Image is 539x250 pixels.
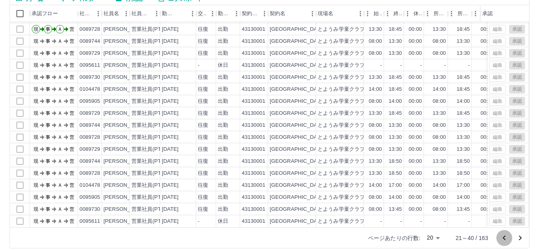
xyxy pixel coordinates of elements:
div: - [420,62,422,69]
div: 00:00 [481,26,494,33]
div: 43130001 [242,110,265,117]
div: 13:30 [433,170,446,177]
div: 承認フロー [32,5,58,22]
text: 営 [70,26,74,32]
div: [DATE] [162,122,179,129]
div: 0089728 [80,134,100,141]
div: 社員区分 [131,5,151,22]
div: 往復 [198,110,208,117]
div: 00:00 [409,158,422,165]
div: [DATE] [162,170,179,177]
div: 営業社員(PT契約) [131,182,173,189]
div: 08:00 [369,122,382,129]
div: 20 [424,232,443,244]
text: 事 [46,134,50,140]
div: 所定終業 [448,5,472,22]
div: 00:00 [481,122,494,129]
div: [DATE] [162,182,179,189]
div: 00:00 [409,170,422,177]
div: [PERSON_NAME] [103,38,147,45]
div: 所定終業 [457,5,470,22]
div: 休憩 [404,5,424,22]
div: 始業 [374,5,382,22]
div: - [468,62,470,69]
div: 13:30 [389,38,402,45]
button: 次のページへ [512,230,528,246]
div: 08:00 [433,122,446,129]
div: 13:30 [389,50,402,57]
text: 現 [34,62,38,68]
text: Ａ [58,38,62,44]
div: 43130001 [242,86,265,93]
div: 往復 [198,74,208,81]
text: 営 [70,86,74,92]
div: [PERSON_NAME] [103,86,147,93]
div: 往復 [198,86,208,93]
div: 00:00 [409,98,422,105]
div: 18:50 [457,158,470,165]
text: Ａ [58,110,62,116]
div: 承認 [481,5,522,22]
text: Ａ [58,146,62,152]
div: 社員名 [102,5,130,22]
text: Ａ [58,158,62,164]
div: 出勤 [218,146,228,153]
text: Ａ [58,134,62,140]
div: 13:30 [369,158,382,165]
div: とようみ学童クラブ [318,182,365,189]
div: [GEOGRAPHIC_DATA] [270,86,325,93]
div: 0095611 [80,62,100,69]
button: メニュー [231,8,243,20]
div: [DATE] [162,134,179,141]
div: 所定開始 [424,5,448,22]
div: とようみ学童クラブ [318,170,365,177]
div: 往復 [198,158,208,165]
div: 出勤 [218,170,228,177]
div: 08:00 [433,134,446,141]
div: 始業 [364,5,384,22]
div: [DATE] [162,38,179,45]
text: 現 [34,86,38,92]
div: 勤務日 [162,5,175,22]
div: 現場名 [318,5,333,22]
div: 00:00 [481,158,494,165]
div: [DATE] [162,74,179,81]
div: 18:45 [389,26,402,33]
div: 終業 [394,5,402,22]
div: [DATE] [162,50,179,57]
text: 現 [34,122,38,128]
text: Ａ [58,86,62,92]
div: 0089729 [80,146,100,153]
text: 営 [70,170,74,176]
div: 43130001 [242,158,265,165]
div: 08:00 [369,50,382,57]
div: とようみ学童クラブ [318,110,365,117]
text: 営 [70,110,74,116]
div: [GEOGRAPHIC_DATA] [270,98,325,105]
div: [GEOGRAPHIC_DATA] [270,134,325,141]
text: Ａ [58,50,62,56]
div: 0089730 [80,74,100,81]
div: 00:00 [481,74,494,81]
div: 往復 [198,50,208,57]
div: 08:00 [433,98,446,105]
div: [GEOGRAPHIC_DATA] [270,26,325,33]
div: [DATE] [162,98,179,105]
div: [PERSON_NAME] [103,122,147,129]
div: とようみ学童クラブ [318,122,365,129]
div: [GEOGRAPHIC_DATA] [270,122,325,129]
div: 43130001 [242,62,265,69]
text: 現 [34,38,38,44]
text: 事 [46,50,50,56]
div: 08:00 [369,98,382,105]
div: 08:00 [433,38,446,45]
div: 出勤 [218,38,228,45]
text: 営 [70,38,74,44]
div: 00:00 [481,146,494,153]
div: 18:45 [457,26,470,33]
div: 14:00 [369,86,382,93]
div: 13:30 [433,158,446,165]
div: [GEOGRAPHIC_DATA] [270,110,325,117]
div: 営業社員(PT契約) [131,122,173,129]
div: 出勤 [218,98,228,105]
